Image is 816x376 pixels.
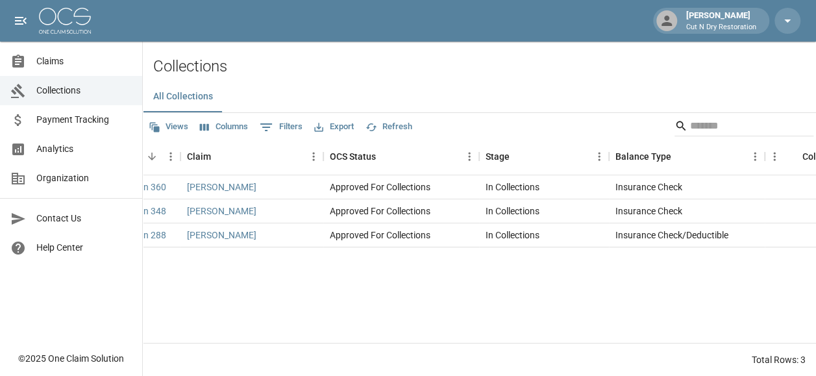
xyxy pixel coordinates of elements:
[197,117,251,137] button: Select columns
[376,147,394,166] button: Sort
[745,147,765,166] button: Menu
[671,147,689,166] button: Sort
[36,212,132,225] span: Contact Us
[615,205,682,218] div: Insurance Check
[330,138,376,175] div: OCS Status
[510,147,528,166] button: Sort
[752,353,806,366] div: Total Rows: 3
[187,205,256,218] a: [PERSON_NAME]
[145,117,192,137] button: Views
[180,138,323,175] div: Claim
[187,229,256,242] a: [PERSON_NAME]
[187,138,211,175] div: Claim
[143,81,816,112] div: dynamic tabs
[784,147,802,166] button: Sort
[330,205,430,218] div: Approved For Collections
[674,116,813,139] div: Search
[143,147,161,166] button: Sort
[479,138,609,175] div: Stage
[36,113,132,127] span: Payment Tracking
[36,84,132,97] span: Collections
[211,147,229,166] button: Sort
[18,352,124,365] div: © 2025 One Claim Solution
[304,147,323,166] button: Menu
[153,57,816,76] h2: Collections
[615,181,682,194] div: Insurance Check
[460,147,479,166] button: Menu
[8,8,34,34] button: open drawer
[187,181,256,194] a: [PERSON_NAME]
[36,55,132,68] span: Claims
[323,138,479,175] div: OCS Status
[36,241,132,255] span: Help Center
[362,117,415,137] button: Refresh
[103,138,180,175] div: View Collection
[589,147,609,166] button: Menu
[330,229,430,242] div: Approved For Collections
[36,142,132,156] span: Analytics
[681,9,761,32] div: [PERSON_NAME]
[161,147,180,166] button: Menu
[615,138,671,175] div: Balance Type
[39,8,91,34] img: ocs-logo-white-transparent.png
[256,117,306,138] button: Show filters
[615,229,728,242] div: Insurance Check/Deductible
[486,229,539,242] div: In Collections
[486,205,539,218] div: In Collections
[609,138,765,175] div: Balance Type
[311,117,357,137] button: Export
[36,171,132,185] span: Organization
[486,181,539,194] div: In Collections
[143,81,223,112] button: All Collections
[486,138,510,175] div: Stage
[765,147,784,166] button: Menu
[330,181,430,194] div: Approved For Collections
[686,22,756,33] p: Cut N Dry Restoration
